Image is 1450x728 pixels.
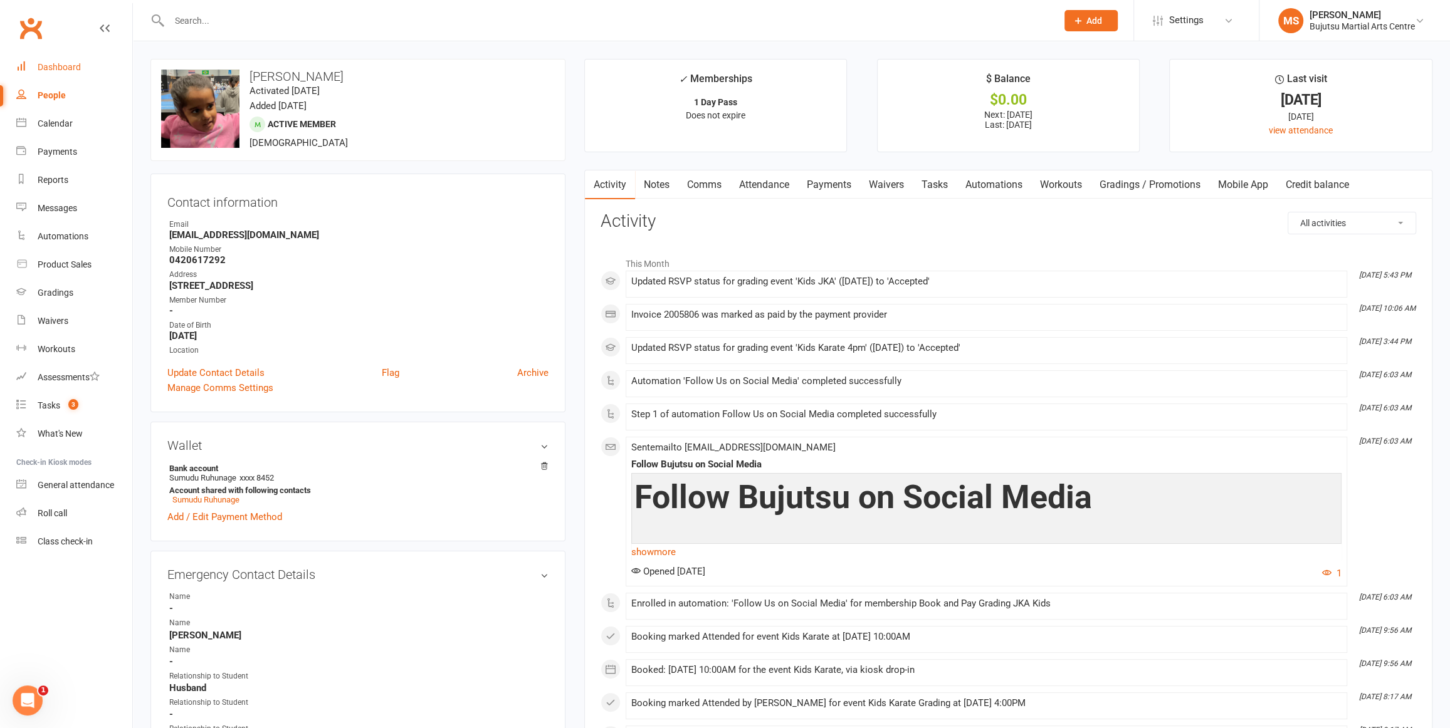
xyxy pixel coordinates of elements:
[38,288,73,298] div: Gradings
[798,170,860,199] a: Payments
[1269,125,1333,135] a: view attendance
[38,536,93,546] div: Class check-in
[1031,170,1091,199] a: Workouts
[250,137,348,148] span: [DEMOGRAPHIC_DATA]
[167,462,549,506] li: Sumudu Ruhunage
[1359,593,1411,601] i: [DATE] 6:03 AM
[1064,10,1118,31] button: Add
[16,194,132,222] a: Messages
[169,670,273,682] div: Relationship to Student
[1275,71,1327,93] div: Last visit
[631,409,1342,420] div: Step 1 of automation Follow Us on Social Media completed successfully
[38,203,77,213] div: Messages
[16,335,132,363] a: Workouts
[16,222,132,251] a: Automations
[169,345,549,356] div: Location
[1181,93,1421,107] div: [DATE]
[517,365,549,380] a: Archive
[169,244,549,256] div: Mobile Number
[16,138,132,166] a: Payments
[1310,21,1415,32] div: Bujutsu Martial Arts Centre
[38,508,67,518] div: Roll call
[169,591,273,603] div: Name
[161,70,239,148] img: image1753488946.png
[16,81,132,110] a: People
[1169,6,1204,34] span: Settings
[38,259,92,269] div: Product Sales
[268,119,336,129] span: Active member
[169,229,549,241] strong: [EMAIL_ADDRESS][DOMAIN_NAME]
[38,175,68,185] div: Reports
[1359,337,1411,346] i: [DATE] 3:44 PM
[167,439,549,452] h3: Wallet
[16,110,132,138] a: Calendar
[38,400,60,410] div: Tasks
[167,509,282,524] a: Add / Edit Payment Method
[38,90,66,100] div: People
[631,598,1342,609] div: Enrolled in automation: 'Follow Us on Social Media' for membership Book and Pay Grading JKA Kids
[631,309,1342,320] div: Invoice 2005806 was marked as paid by the payment provider
[1359,370,1411,379] i: [DATE] 6:03 AM
[16,420,132,448] a: What's New
[601,251,1416,271] li: This Month
[1322,566,1342,581] button: 1
[1359,437,1411,445] i: [DATE] 6:03 AM
[172,495,239,504] a: Sumudu Ruhunage
[169,697,273,709] div: Relationship to Student
[1359,271,1411,279] i: [DATE] 5:43 PM
[16,499,132,528] a: Roll call
[169,603,549,614] strong: -
[634,478,1092,516] span: Follow Bujutsu on Social Media
[16,53,132,81] a: Dashboard
[635,170,678,199] a: Notes
[169,269,549,281] div: Address
[38,62,81,72] div: Dashboard
[16,166,132,194] a: Reports
[167,190,549,209] h3: Contact information
[169,219,549,231] div: Email
[169,617,273,629] div: Name
[679,71,752,94] div: Memberships
[631,698,1342,709] div: Booking marked Attended by [PERSON_NAME] for event Kids Karate Grading at [DATE] 4:00PM
[694,97,737,107] strong: 1 Day Pass
[250,85,320,96] time: Activated [DATE]
[169,644,273,656] div: Name
[16,392,132,420] a: Tasks 3
[679,73,687,85] i: ✓
[1209,170,1277,199] a: Mobile App
[1277,170,1358,199] a: Credit balance
[38,480,114,490] div: General attendance
[1359,403,1411,412] i: [DATE] 6:03 AM
[678,170,730,199] a: Comms
[169,294,549,306] div: Member Number
[631,459,1342,470] div: Follow Bujutsu on Social Media
[16,307,132,335] a: Waivers
[38,429,83,439] div: What's New
[68,399,78,410] span: 3
[169,709,549,720] strong: -
[16,471,132,499] a: General attendance kiosk mode
[1359,626,1411,635] i: [DATE] 9:56 AM
[686,110,745,120] span: Does not expire
[585,170,635,199] a: Activity
[16,251,132,279] a: Product Sales
[161,70,555,83] h3: [PERSON_NAME]
[889,93,1128,107] div: $0.00
[1359,659,1411,668] i: [DATE] 9:56 AM
[631,665,1342,675] div: Booked: [DATE] 10:00AM for the event Kids Karate, via kiosk drop-in
[169,464,542,473] strong: Bank account
[169,330,549,341] strong: [DATE]
[631,442,836,453] span: Sent email to [EMAIL_ADDRESS][DOMAIN_NAME]
[1310,9,1415,21] div: [PERSON_NAME]
[169,320,549,331] div: Date of Birth
[167,365,265,380] a: Update Contact Details
[1278,8,1303,33] div: MS
[913,170,957,199] a: Tasks
[730,170,798,199] a: Attendance
[631,566,705,577] span: Opened [DATE]
[1086,16,1102,26] span: Add
[38,231,88,241] div: Automations
[957,170,1031,199] a: Automations
[382,365,399,380] a: Flag
[167,568,549,581] h3: Emergency Contact Details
